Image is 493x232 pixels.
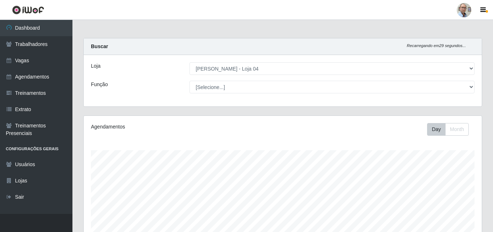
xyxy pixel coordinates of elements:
[91,43,108,49] strong: Buscar
[12,5,44,14] img: CoreUI Logo
[91,81,108,88] label: Função
[407,43,466,48] i: Recarregando em 29 segundos...
[91,62,100,70] label: Loja
[91,123,245,131] div: Agendamentos
[445,123,469,136] button: Month
[427,123,469,136] div: First group
[427,123,446,136] button: Day
[427,123,475,136] div: Toolbar with button groups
